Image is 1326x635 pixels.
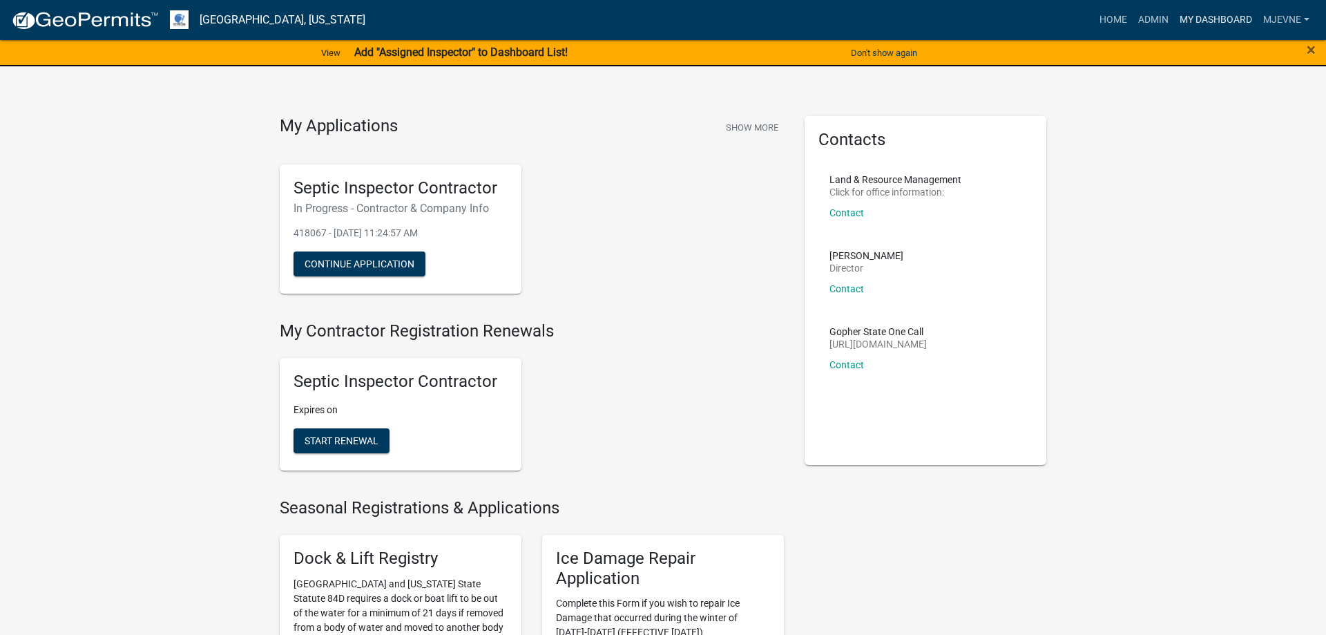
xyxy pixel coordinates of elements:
[829,187,961,197] p: Click for office information:
[294,428,390,453] button: Start Renewal
[845,41,923,64] button: Don't show again
[305,435,378,446] span: Start Renewal
[829,175,961,184] p: Land & Resource Management
[1133,7,1174,33] a: Admin
[294,178,508,198] h5: Septic Inspector Contractor
[294,549,508,569] h5: Dock & Lift Registry
[280,321,784,482] wm-registration-list-section: My Contractor Registration Renewals
[829,263,903,273] p: Director
[1307,41,1316,58] button: Close
[556,549,770,589] h5: Ice Damage Repair Application
[829,359,864,370] a: Contact
[294,202,508,215] h6: In Progress - Contractor & Company Info
[316,41,346,64] a: View
[1094,7,1133,33] a: Home
[294,403,508,417] p: Expires on
[829,327,927,337] p: Gopher State One Call
[829,207,864,218] a: Contact
[294,226,508,240] p: 418067 - [DATE] 11:24:57 AM
[170,10,189,29] img: Otter Tail County, Minnesota
[280,321,784,341] h4: My Contractor Registration Renewals
[1307,40,1316,59] span: ×
[354,46,568,59] strong: Add "Assigned Inspector" to Dashboard List!
[1174,7,1258,33] a: My Dashboard
[829,251,903,260] p: [PERSON_NAME]
[818,130,1032,150] h5: Contacts
[720,116,784,139] button: Show More
[294,372,508,392] h5: Septic Inspector Contractor
[280,498,784,518] h4: Seasonal Registrations & Applications
[1258,7,1315,33] a: MJevne
[280,116,398,137] h4: My Applications
[829,339,927,349] p: [URL][DOMAIN_NAME]
[200,8,365,32] a: [GEOGRAPHIC_DATA], [US_STATE]
[294,252,425,276] button: Continue Application
[829,283,864,294] a: Contact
